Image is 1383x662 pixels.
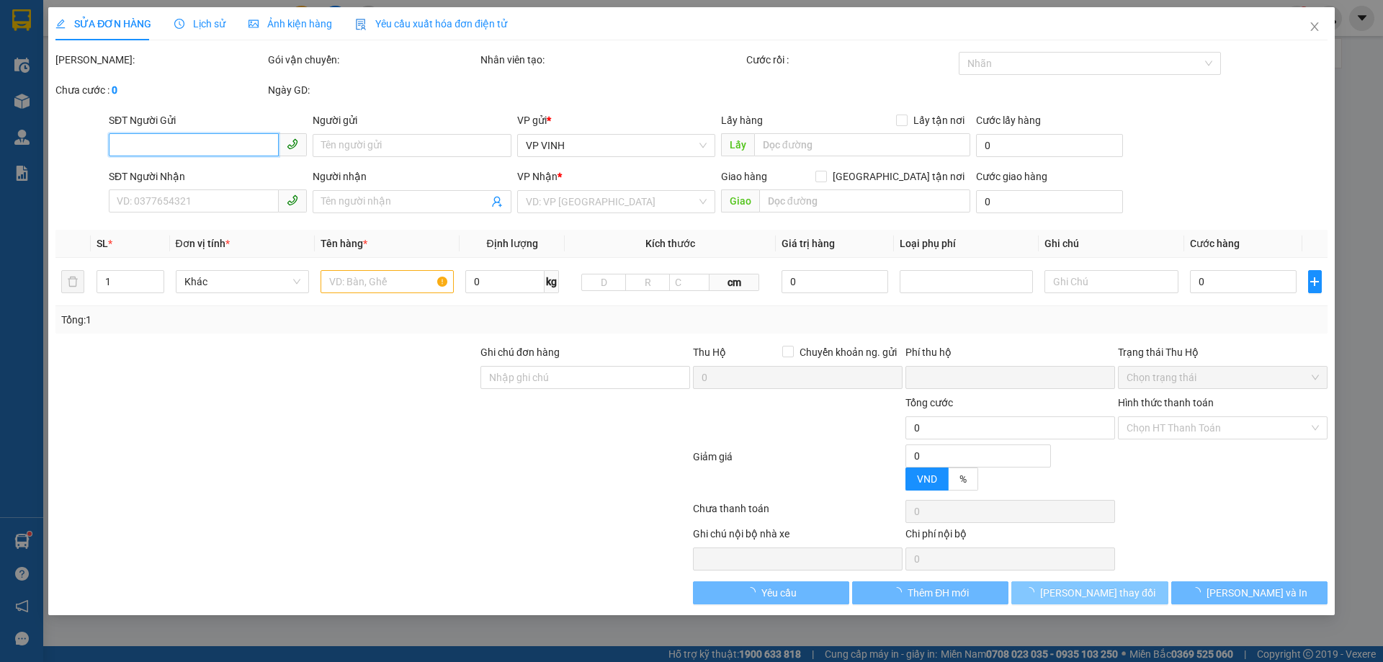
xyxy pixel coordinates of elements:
span: Đơn vị tính [176,238,230,249]
input: R [625,274,670,291]
span: cm [710,274,758,291]
label: Ghi chú đơn hàng [480,346,560,358]
div: Ghi chú nội bộ nhà xe [693,526,903,547]
span: Thêm ĐH mới [908,585,969,601]
span: SỬA ĐƠN HÀNG [55,18,151,30]
span: Lấy tận nơi [908,112,970,128]
span: Kích thước [645,238,695,249]
th: Ghi chú [1039,230,1183,258]
span: phone [287,138,298,150]
span: loading [1024,587,1040,597]
div: Chưa thanh toán [691,501,904,526]
span: VP Nhận [517,171,558,182]
div: Cước rồi : [746,52,956,68]
span: Giao hàng [721,171,767,182]
input: Cước giao hàng [976,190,1123,213]
span: Lấy hàng [721,115,763,126]
button: Close [1294,7,1335,48]
th: Loại phụ phí [894,230,1039,258]
span: plus [1309,276,1321,287]
div: Ngày GD: [268,82,478,98]
input: C [669,274,710,291]
span: Chuyển khoản ng. gửi [794,344,903,360]
div: Giảm giá [691,449,904,497]
span: [PERSON_NAME] thay đổi [1040,585,1155,601]
div: SĐT Người Nhận [109,169,307,184]
img: icon [355,19,367,30]
span: phone [287,194,298,206]
span: [GEOGRAPHIC_DATA] tận nơi [827,169,970,184]
span: Giao [721,189,759,213]
span: loading [746,587,761,597]
button: plus [1308,270,1322,293]
div: SĐT Người Gửi [109,112,307,128]
span: kg [545,270,559,293]
span: [PERSON_NAME] và In [1207,585,1307,601]
input: Dọc đường [759,189,970,213]
div: [PERSON_NAME]: [55,52,265,68]
span: VP VINH [526,135,707,156]
div: Chi phí nội bộ [905,526,1115,547]
span: Chọn trạng thái [1127,367,1319,388]
div: Phí thu hộ [905,344,1115,366]
span: Yêu cầu [761,585,797,601]
span: loading [1191,587,1207,597]
span: Tổng cước [905,397,953,408]
div: Tổng: 1 [61,312,534,328]
label: Cước giao hàng [976,171,1047,182]
input: VD: Bàn, Ghế [321,270,454,293]
span: Giá trị hàng [782,238,835,249]
span: Lịch sử [174,18,225,30]
label: Cước lấy hàng [976,115,1041,126]
button: Thêm ĐH mới [852,581,1008,604]
span: Thu Hộ [693,346,726,358]
button: Yêu cầu [693,581,849,604]
span: clock-circle [174,19,184,29]
div: Người gửi [313,112,511,128]
input: Ghi Chú [1044,270,1178,293]
span: VND [917,473,937,485]
div: Trạng thái Thu Hộ [1118,344,1328,360]
span: Định lượng [486,238,537,249]
label: Hình thức thanh toán [1118,397,1214,408]
span: Khác [184,271,300,292]
button: [PERSON_NAME] và In [1171,581,1328,604]
span: user-add [491,196,503,207]
span: Ảnh kiện hàng [249,18,332,30]
span: Yêu cầu xuất hóa đơn điện tử [355,18,507,30]
span: loading [892,587,908,597]
input: Ghi chú đơn hàng [480,366,690,389]
span: Lấy [721,133,754,156]
span: Tên hàng [321,238,367,249]
span: % [959,473,967,485]
div: VP gửi [517,112,715,128]
b: 0 [112,84,117,96]
span: close [1309,21,1320,32]
div: Nhân viên tạo: [480,52,743,68]
span: SL [97,238,108,249]
input: Dọc đường [754,133,970,156]
button: [PERSON_NAME] thay đổi [1011,581,1168,604]
input: D [581,274,626,291]
button: delete [61,270,84,293]
span: Cước hàng [1190,238,1240,249]
div: Chưa cước : [55,82,265,98]
span: picture [249,19,259,29]
div: Gói vận chuyển: [268,52,478,68]
div: Người nhận [313,169,511,184]
span: edit [55,19,66,29]
input: Cước lấy hàng [976,134,1123,157]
